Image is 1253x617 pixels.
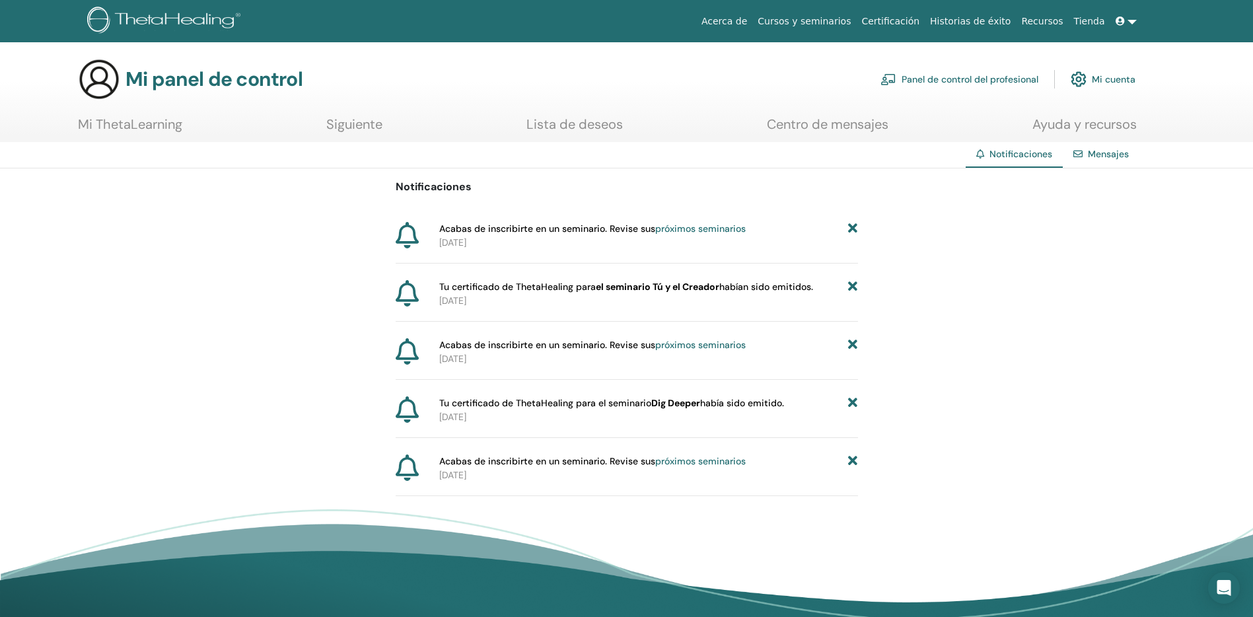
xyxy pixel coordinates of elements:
font: Panel de control del profesional [902,73,1038,85]
b: el seminario Tú y el Creador [596,281,719,293]
a: Ayuda y recursos [1032,116,1137,142]
div: Abra Intercom Messenger [1208,572,1240,604]
img: logo.png [87,7,245,36]
a: Tienda [1069,9,1110,34]
span: Notificaciones [989,148,1052,160]
a: próximos seminarios [655,339,746,351]
span: Acabas de inscribirte en un seminario. Revise sus [439,338,746,352]
a: Certificación [856,9,925,34]
a: Mensajes [1088,148,1129,160]
a: Cursos y seminarios [752,9,856,34]
b: Dig Deeper [651,397,700,409]
p: [DATE] [439,236,858,250]
img: cog.svg [1071,68,1087,91]
a: próximos seminarios [655,455,746,467]
font: Mi cuenta [1092,73,1135,85]
p: [DATE] [439,468,858,482]
p: [DATE] [439,294,858,308]
p: [DATE] [439,410,858,424]
a: Centro de mensajes [767,116,888,142]
a: Mi ThetaLearning [78,116,182,142]
span: Tu certificado de ThetaHealing para el seminario había sido emitido. [439,396,784,410]
a: Historias de éxito [925,9,1016,34]
a: Mi cuenta [1071,65,1135,94]
a: Lista de deseos [526,116,623,142]
h3: Mi panel de control [125,67,303,91]
span: Acabas de inscribirte en un seminario. Revise sus [439,454,746,468]
a: Recursos [1016,9,1068,34]
a: Panel de control del profesional [880,65,1038,94]
span: Tu certificado de ThetaHealing para habían sido emitidos. [439,280,813,294]
p: [DATE] [439,352,858,366]
img: chalkboard-teacher.svg [880,73,896,85]
a: Acerca de [696,9,752,34]
p: Notificaciones [396,179,858,195]
a: Siguiente [326,116,382,142]
a: próximos seminarios [655,223,746,235]
span: Acabas de inscribirte en un seminario. Revise sus [439,222,746,236]
img: generic-user-icon.jpg [78,58,120,100]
